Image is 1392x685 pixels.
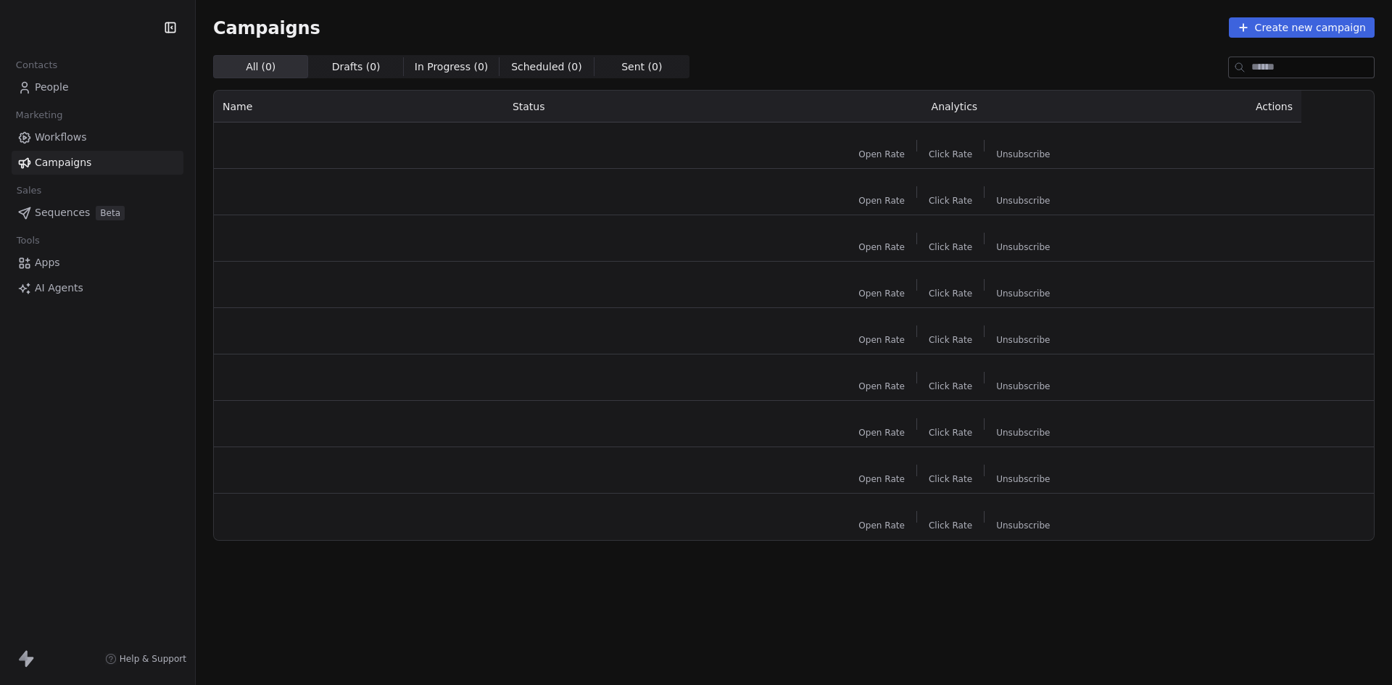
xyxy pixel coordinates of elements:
[858,288,905,299] span: Open Rate
[929,149,972,160] span: Click Rate
[12,276,183,300] a: AI Agents
[929,381,972,392] span: Click Rate
[858,195,905,207] span: Open Rate
[996,241,1050,253] span: Unsubscribe
[858,149,905,160] span: Open Rate
[35,130,87,145] span: Workflows
[12,125,183,149] a: Workflows
[35,255,60,270] span: Apps
[214,91,504,123] th: Name
[1141,91,1301,123] th: Actions
[929,195,972,207] span: Click Rate
[10,180,48,202] span: Sales
[621,59,662,75] span: Sent ( 0 )
[929,520,972,531] span: Click Rate
[996,473,1050,485] span: Unsubscribe
[996,381,1050,392] span: Unsubscribe
[858,241,905,253] span: Open Rate
[35,155,91,170] span: Campaigns
[511,59,582,75] span: Scheduled ( 0 )
[35,80,69,95] span: People
[12,151,183,175] a: Campaigns
[929,473,972,485] span: Click Rate
[120,653,186,665] span: Help & Support
[12,75,183,99] a: People
[996,427,1050,439] span: Unsubscribe
[12,251,183,275] a: Apps
[35,281,83,296] span: AI Agents
[929,241,972,253] span: Click Rate
[929,334,972,346] span: Click Rate
[858,381,905,392] span: Open Rate
[929,288,972,299] span: Click Rate
[929,427,972,439] span: Click Rate
[996,149,1050,160] span: Unsubscribe
[415,59,489,75] span: In Progress ( 0 )
[35,205,90,220] span: Sequences
[213,17,320,38] span: Campaigns
[9,54,64,76] span: Contacts
[858,473,905,485] span: Open Rate
[996,520,1050,531] span: Unsubscribe
[996,288,1050,299] span: Unsubscribe
[504,91,768,123] th: Status
[1229,17,1375,38] button: Create new campaign
[12,201,183,225] a: SequencesBeta
[768,91,1141,123] th: Analytics
[996,334,1050,346] span: Unsubscribe
[96,206,125,220] span: Beta
[9,104,69,126] span: Marketing
[858,427,905,439] span: Open Rate
[996,195,1050,207] span: Unsubscribe
[332,59,381,75] span: Drafts ( 0 )
[105,653,186,665] a: Help & Support
[858,520,905,531] span: Open Rate
[858,334,905,346] span: Open Rate
[10,230,46,252] span: Tools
